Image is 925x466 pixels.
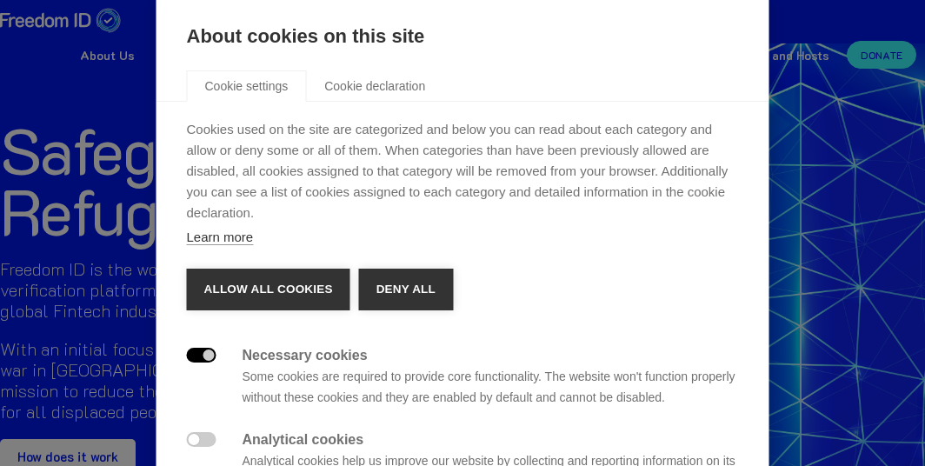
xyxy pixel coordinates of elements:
[187,25,425,47] strong: About cookies on this site
[187,432,216,447] label: 
[243,432,364,447] strong: Analytical cookies
[187,348,216,363] label: 
[187,119,739,223] p: Cookies used on the site are categorized and below you can read about each category and allow or ...
[243,348,368,363] strong: Necessary cookies
[306,70,443,102] a: Cookie declaration
[359,269,453,310] button: Deny all
[187,230,254,245] a: Learn more
[187,70,307,102] a: Cookie settings
[187,269,350,310] button: Allow all cookies
[243,366,739,408] p: Some cookies are required to provide core functionality. The website won't function properly with...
